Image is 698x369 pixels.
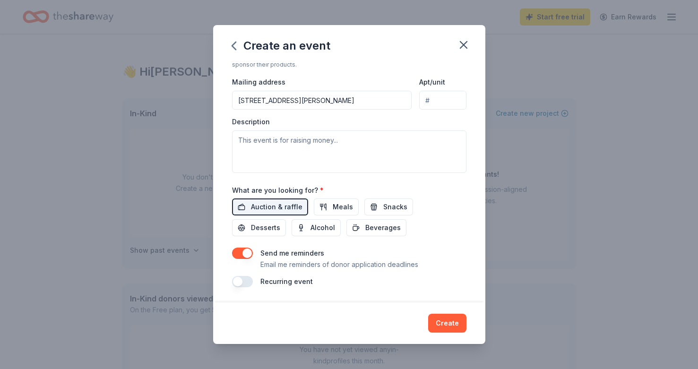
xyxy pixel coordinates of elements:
label: Apt/unit [419,77,445,87]
button: Alcohol [292,219,341,236]
p: Email me reminders of donor application deadlines [260,259,418,270]
label: Send me reminders [260,249,324,257]
label: Description [232,117,270,127]
label: Recurring event [260,277,313,285]
div: Create an event [232,38,330,53]
button: Meals [314,198,359,215]
label: Mailing address [232,77,285,87]
span: Desserts [251,222,280,233]
button: Beverages [346,219,406,236]
span: Snacks [383,201,407,213]
button: Auction & raffle [232,198,308,215]
span: Beverages [365,222,401,233]
span: Auction & raffle [251,201,302,213]
input: # [419,91,466,110]
label: What are you looking for? [232,186,324,195]
button: Snacks [364,198,413,215]
input: Enter a US address [232,91,412,110]
span: Meals [333,201,353,213]
button: Create [428,314,466,333]
button: Desserts [232,219,286,236]
span: Alcohol [310,222,335,233]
